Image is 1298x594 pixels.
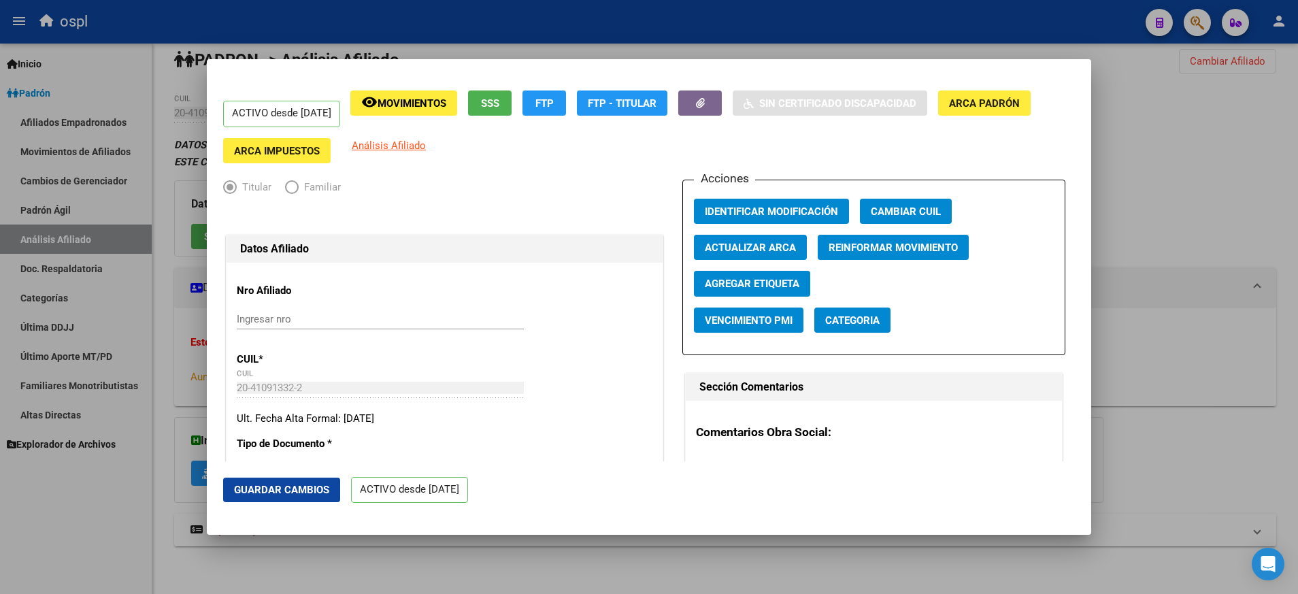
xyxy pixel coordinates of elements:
span: FTP [535,97,554,110]
h3: Comentarios Obra Social: [696,423,1052,441]
button: Reinformar Movimiento [818,235,969,260]
span: Cambiar CUIL [871,205,941,218]
button: Sin Certificado Discapacidad [733,90,927,116]
p: Nro Afiliado [237,283,361,299]
span: Reinformar Movimiento [829,242,958,254]
button: Actualizar ARCA [694,235,807,260]
button: ARCA Padrón [938,90,1031,116]
p: Tipo de Documento * [237,436,361,452]
button: Movimientos [350,90,457,116]
span: Familiar [299,180,341,195]
h1: Datos Afiliado [240,241,649,257]
h1: Sección Comentarios [699,379,1048,395]
button: FTP [522,90,566,116]
span: Guardar Cambios [234,484,329,496]
p: CUIL [237,352,361,367]
mat-icon: remove_red_eye [361,94,378,110]
span: Titular [237,180,271,195]
span: Vencimiento PMI [705,314,793,327]
p: ACTIVO desde [DATE] [223,101,340,127]
p: ACTIVO desde [DATE] [351,477,468,504]
div: Ult. Fecha Alta Formal: [DATE] [237,411,652,427]
span: Movimientos [378,97,446,110]
span: SSS [481,97,499,110]
span: Agregar Etiqueta [705,278,799,291]
button: Identificar Modificación [694,199,849,224]
span: FTP - Titular [588,97,656,110]
button: Vencimiento PMI [694,308,803,333]
span: ARCA Impuestos [234,145,320,157]
span: ARCA Padrón [949,97,1020,110]
button: Cambiar CUIL [860,199,952,224]
h3: Acciones [694,169,755,187]
button: SSS [468,90,512,116]
span: Análisis Afiliado [352,139,426,152]
span: Categoria [825,314,880,327]
span: Sin Certificado Discapacidad [759,97,916,110]
button: FTP - Titular [577,90,667,116]
button: Agregar Etiqueta [694,271,810,296]
span: Identificar Modificación [705,205,838,218]
span: Actualizar ARCA [705,242,796,254]
button: ARCA Impuestos [223,138,331,163]
div: Open Intercom Messenger [1252,548,1284,580]
mat-radio-group: Elija una opción [223,184,354,196]
button: Categoria [814,308,891,333]
button: Guardar Cambios [223,478,340,502]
